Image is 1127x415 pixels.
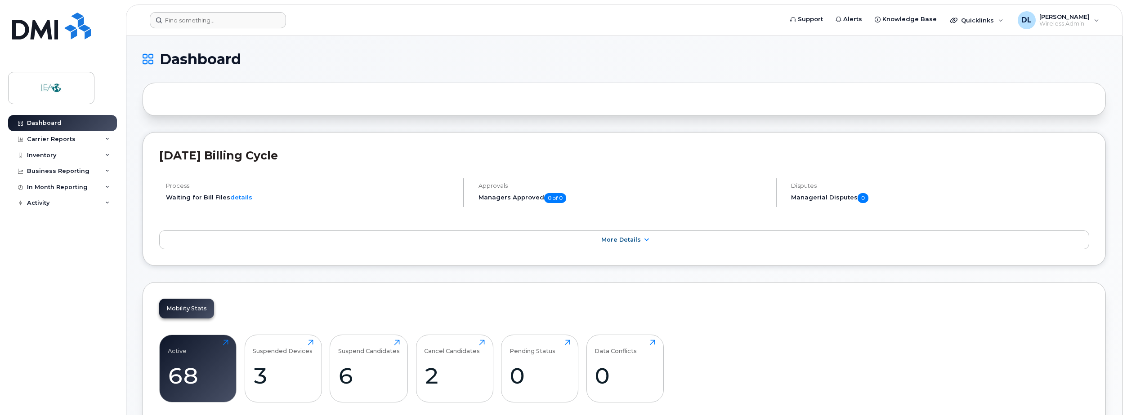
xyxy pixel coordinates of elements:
[544,193,566,203] span: 0 of 0
[424,340,485,397] a: Cancel Candidates2
[424,362,485,389] div: 2
[166,193,456,202] li: Waiting for Bill Files
[479,193,768,203] h5: Managers Approved
[168,362,228,389] div: 68
[510,340,555,354] div: Pending Status
[595,340,637,354] div: Data Conflicts
[253,340,313,397] a: Suspended Devices3
[510,340,570,397] a: Pending Status0
[168,340,228,397] a: Active68
[858,193,868,203] span: 0
[791,182,1089,189] h4: Disputes
[230,194,252,201] a: details
[168,340,187,354] div: Active
[160,53,241,66] span: Dashboard
[479,182,768,189] h4: Approvals
[253,362,313,389] div: 3
[601,236,641,243] span: More Details
[166,182,456,189] h4: Process
[338,340,400,397] a: Suspend Candidates6
[424,340,480,354] div: Cancel Candidates
[791,193,1089,203] h5: Managerial Disputes
[338,362,400,389] div: 6
[595,340,655,397] a: Data Conflicts0
[159,149,1089,162] h2: [DATE] Billing Cycle
[510,362,570,389] div: 0
[338,340,400,354] div: Suspend Candidates
[253,340,313,354] div: Suspended Devices
[595,362,655,389] div: 0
